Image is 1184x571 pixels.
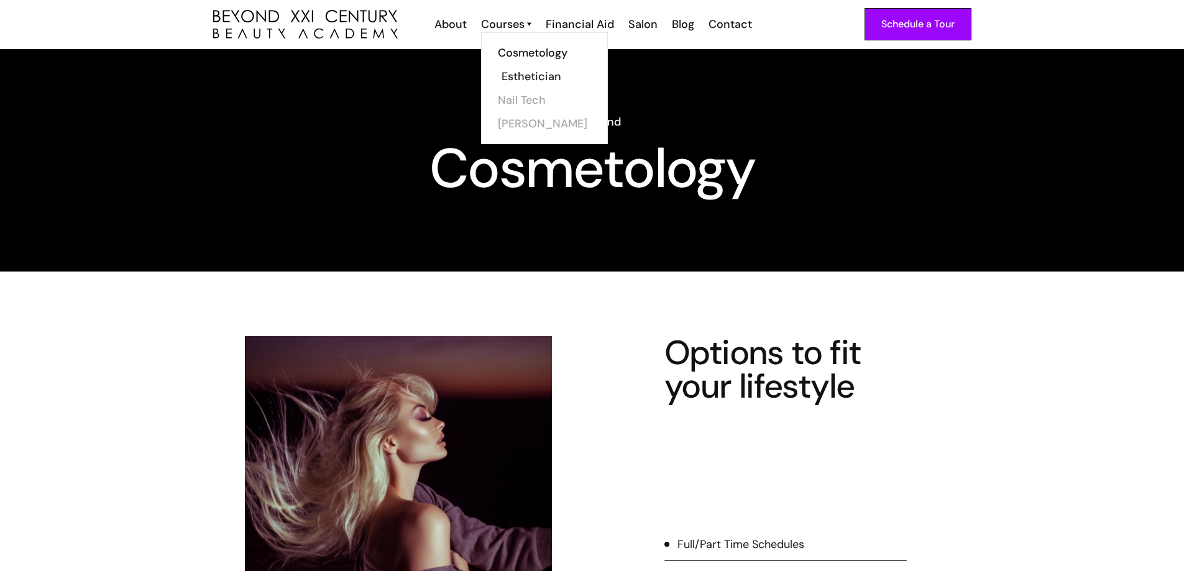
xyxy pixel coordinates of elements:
div: About [434,16,467,32]
h4: Options to fit your lifestyle [664,336,907,403]
h1: Cosmetology [213,146,971,191]
div: Courses [481,16,525,32]
a: home [213,10,398,39]
div: Full/Part Time Schedules [677,536,804,552]
h6: Go Beyond [213,114,971,130]
div: Schedule a Tour [881,16,955,32]
div: Financial Aid [546,16,614,32]
a: Financial Aid [538,16,620,32]
div: Salon [628,16,658,32]
img: beyond 21st century beauty academy logo [213,10,398,39]
a: Schedule a Tour [865,8,971,40]
a: Nail Tech [498,88,591,112]
div: Blog [672,16,694,32]
a: Blog [664,16,700,32]
a: Cosmetology [498,41,591,65]
div: Contact [709,16,752,32]
nav: Courses [481,32,608,144]
a: [PERSON_NAME] [498,112,591,135]
a: Salon [620,16,664,32]
a: Contact [700,16,758,32]
a: Courses [481,16,531,32]
a: About [426,16,473,32]
a: Esthetician [502,65,595,88]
